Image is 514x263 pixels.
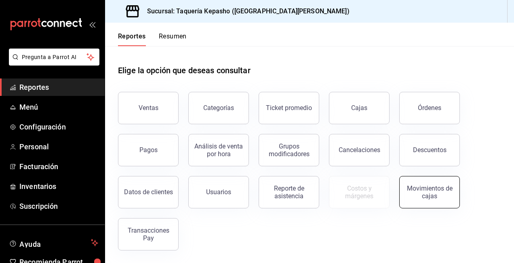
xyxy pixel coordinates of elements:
font: Personal [19,142,49,151]
font: Menú [19,103,38,111]
button: Pregunta a Parrot AI [9,49,99,66]
button: Datos de clientes [118,176,179,208]
div: Movimientos de cajas [404,185,455,200]
div: Cajas [351,104,367,112]
button: Categorías [188,92,249,124]
button: open_drawer_menu [89,21,95,28]
button: Ticket promedio [259,92,319,124]
button: Órdenes [399,92,460,124]
div: Cancelaciones [339,146,380,154]
div: Costos y márgenes [334,185,384,200]
button: Usuarios [188,176,249,208]
div: Descuentos [413,146,447,154]
span: Ayuda [19,238,88,248]
div: Pestañas de navegación [118,32,187,46]
div: Análisis de venta por hora [194,142,244,158]
button: Ventas [118,92,179,124]
div: Grupos modificadores [264,142,314,158]
button: Movimientos de cajas [399,176,460,208]
div: Ticket promedio [266,104,312,112]
font: Configuración [19,123,66,131]
div: Ventas [139,104,158,112]
font: Reportes [118,32,146,40]
a: Pregunta a Parrot AI [6,59,99,67]
h3: Sucursal: Taquería Kepasho ([GEOGRAPHIC_DATA][PERSON_NAME]) [141,6,350,16]
button: Reporte de asistencia [259,176,319,208]
button: Resumen [159,32,187,46]
span: Pregunta a Parrot AI [22,53,87,62]
font: Inventarios [19,182,56,191]
button: Pagos [118,134,179,166]
h1: Elige la opción que deseas consultar [118,64,251,76]
font: Reportes [19,83,49,91]
div: Órdenes [418,104,441,112]
div: Reporte de asistencia [264,185,314,200]
button: Contrata inventarios para ver este reporte [329,176,390,208]
button: Cancelaciones [329,134,390,166]
button: Análisis de venta por hora [188,134,249,166]
button: Grupos modificadores [259,134,319,166]
font: Facturación [19,162,58,171]
div: Pagos [139,146,158,154]
button: Transacciones Pay [118,218,179,250]
font: Suscripción [19,202,58,210]
button: Descuentos [399,134,460,166]
div: Usuarios [206,188,231,196]
div: Transacciones Pay [123,227,173,242]
button: Cajas [329,92,390,124]
div: Datos de clientes [124,188,173,196]
div: Categorías [203,104,234,112]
